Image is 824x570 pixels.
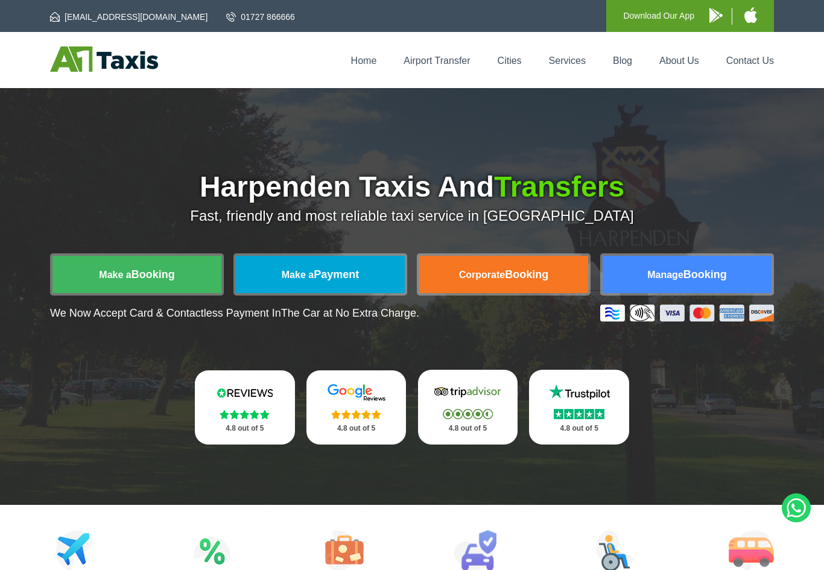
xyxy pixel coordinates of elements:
p: 4.8 out of 5 [431,421,505,436]
a: Trustpilot Stars 4.8 out of 5 [529,370,629,445]
p: We Now Accept Card & Contactless Payment In [50,307,419,320]
p: Download Our App [623,8,694,24]
a: Services [549,55,586,66]
span: Make a [282,270,314,280]
a: 01727 866666 [226,11,295,23]
a: [EMAIL_ADDRESS][DOMAIN_NAME] [50,11,208,23]
a: Reviews.io Stars 4.8 out of 5 [195,370,295,445]
span: Make a [99,270,131,280]
a: Contact Us [726,55,774,66]
p: 4.8 out of 5 [208,421,282,436]
p: 4.8 out of 5 [320,421,393,436]
img: Google [320,384,393,402]
img: A1 Taxis St Albans LTD [50,46,158,72]
a: Make aBooking [52,256,221,293]
a: Make aPayment [236,256,405,293]
img: Stars [554,409,604,419]
a: Tripadvisor Stars 4.8 out of 5 [418,370,518,445]
img: Tripadvisor [431,383,504,401]
img: Credit And Debit Cards [600,305,774,321]
a: About Us [659,55,699,66]
span: Transfers [494,171,624,203]
p: 4.8 out of 5 [542,421,616,436]
img: A1 Taxis Android App [709,8,723,23]
span: Corporate [459,270,505,280]
a: CorporateBooking [419,256,588,293]
a: Home [351,55,377,66]
img: Stars [220,410,270,419]
img: Reviews.io [209,384,281,402]
a: Airport Transfer [404,55,470,66]
img: Stars [331,410,381,419]
a: ManageBooking [603,256,772,293]
p: Fast, friendly and most reliable taxi service in [GEOGRAPHIC_DATA] [50,207,774,224]
a: Blog [613,55,632,66]
a: Google Stars 4.8 out of 5 [306,370,407,445]
span: Manage [647,270,683,280]
h1: Harpenden Taxis And [50,173,774,201]
img: Stars [443,409,493,419]
img: A1 Taxis iPhone App [744,7,757,23]
span: The Car at No Extra Charge. [281,307,419,319]
a: Cities [498,55,522,66]
img: Trustpilot [543,383,615,401]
